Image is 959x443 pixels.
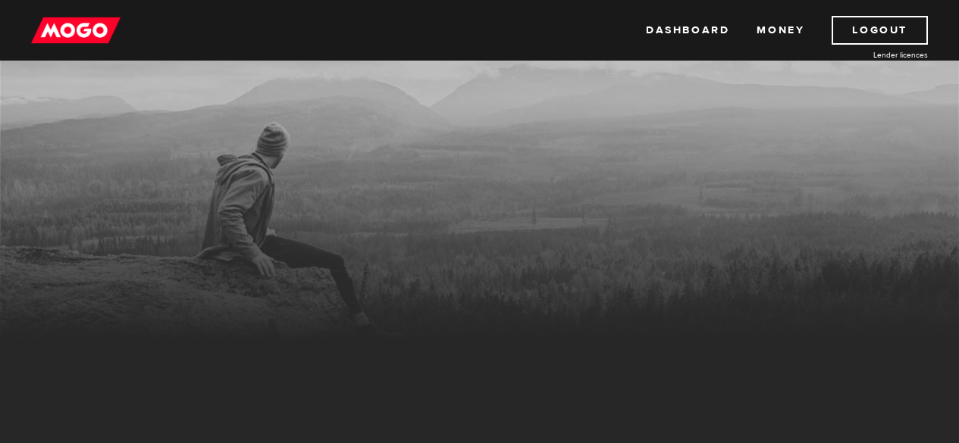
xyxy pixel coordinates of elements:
a: Lender licences [814,49,928,61]
img: mogo_logo-11ee424be714fa7cbb0f0f49df9e16ec.png [31,16,121,45]
a: Money [757,16,804,45]
h2: MogoMoney [34,310,605,342]
a: Logout [832,16,928,45]
h1: MogoMoney [11,173,948,205]
a: Dashboard [646,16,729,45]
h3: Your MogoMoney application [34,357,309,396]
